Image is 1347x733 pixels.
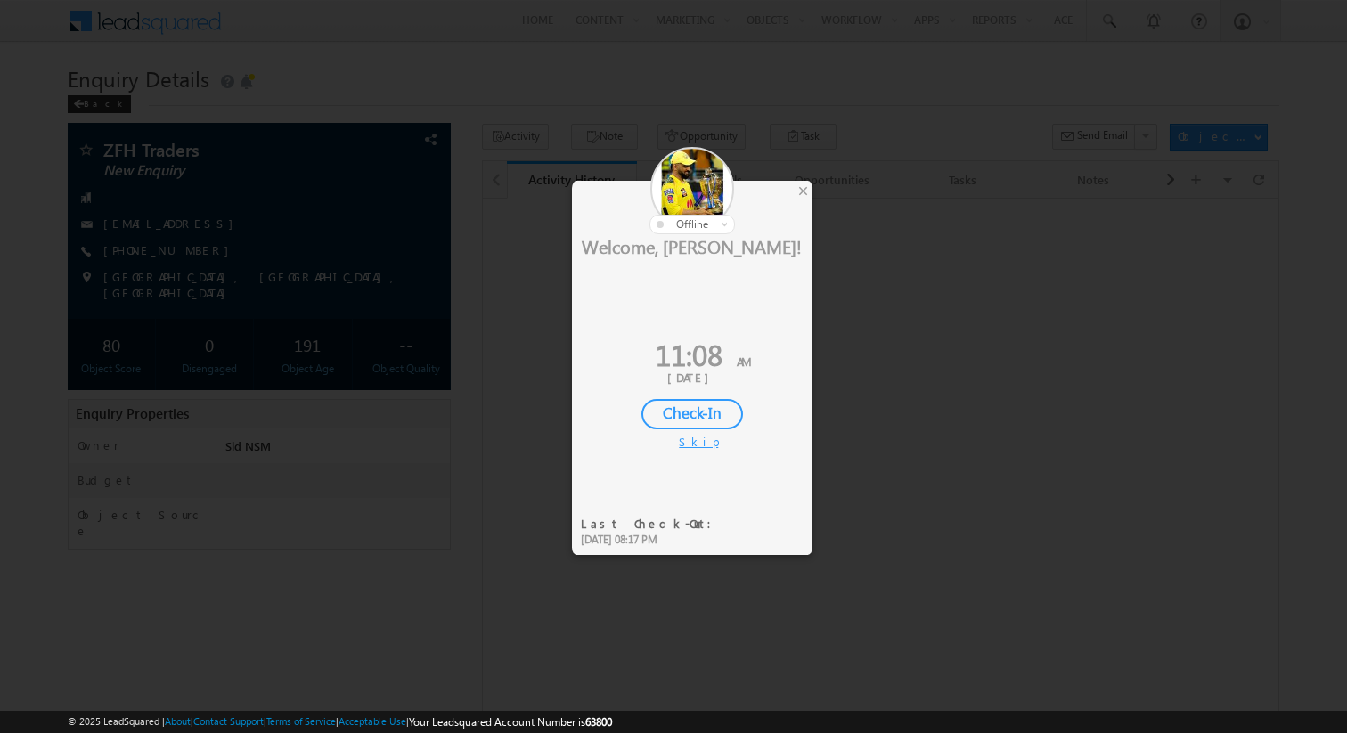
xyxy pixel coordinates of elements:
div: Check-In [641,399,743,429]
span: AM [737,354,751,369]
a: Contact Support [193,715,264,727]
a: Acceptable Use [339,715,406,727]
div: [DATE] 08:17 PM [581,532,722,548]
a: About [165,715,191,727]
div: Welcome, [PERSON_NAME]! [572,234,812,257]
div: Skip [679,434,706,450]
span: offline [676,217,708,231]
span: 63800 [585,715,612,729]
span: Your Leadsquared Account Number is [409,715,612,729]
span: © 2025 LeadSquared | | | | | [68,713,612,730]
span: 11:08 [656,334,722,374]
div: Last Check-Out: [581,516,722,532]
div: × [794,181,812,200]
a: Terms of Service [266,715,336,727]
div: [DATE] [585,370,799,386]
